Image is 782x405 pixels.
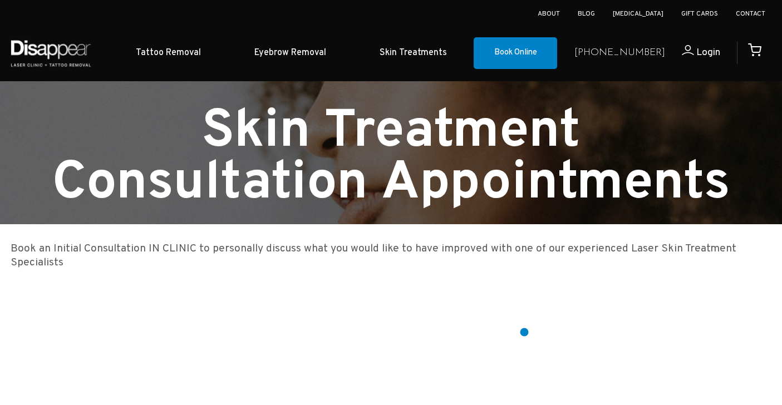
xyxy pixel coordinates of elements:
[574,45,665,61] a: [PHONE_NUMBER]
[736,9,765,18] a: Contact
[228,36,353,70] a: Eyebrow Removal
[8,33,93,73] img: Disappear - Laser Clinic and Tattoo Removal Services in Sydney, Australia
[538,9,560,18] a: About
[11,242,772,270] h4: Book an Initial Consultation IN CLINIC to personally discuss what you would like to have improved...
[353,36,474,70] a: Skin Treatments
[109,36,228,70] a: Tattoo Removal
[665,45,720,61] a: Login
[578,9,595,18] a: Blog
[613,9,663,18] a: [MEDICAL_DATA]
[696,46,720,59] span: Login
[681,9,718,18] a: Gift Cards
[11,107,772,210] h1: Skin Treatment Consultation Appointments
[474,37,557,70] a: Book Online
